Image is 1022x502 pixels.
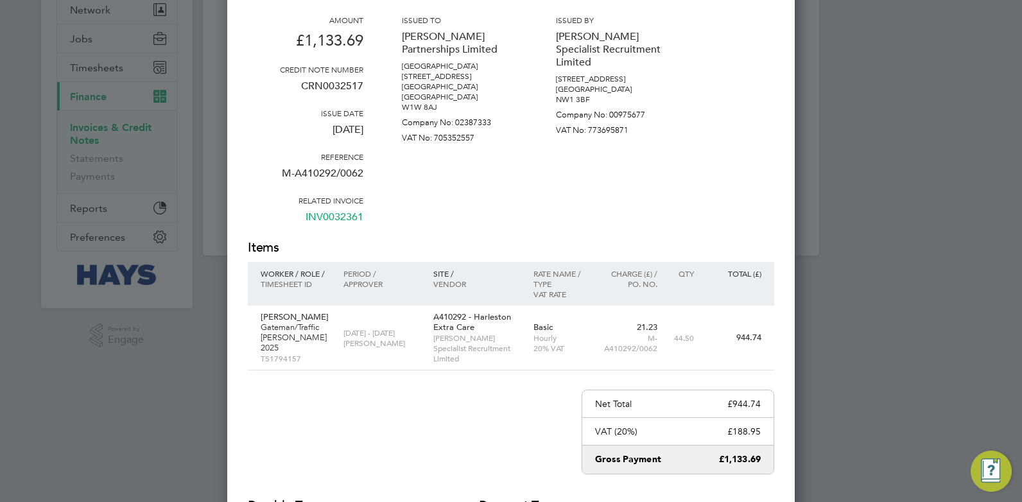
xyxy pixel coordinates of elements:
p: [PERSON_NAME] [261,312,331,322]
h3: Issued to [402,15,517,25]
p: M-A410292/0062 [248,162,363,195]
p: Po. No. [602,279,657,289]
p: [GEOGRAPHIC_DATA] [402,92,517,102]
p: Total (£) [707,268,761,279]
p: Net Total [595,398,632,410]
p: TS1794157 [261,353,331,363]
p: Site / [433,268,521,279]
p: CRN0032517 [248,74,363,108]
h3: Credit note number [248,64,363,74]
p: Gateman/Traffic [PERSON_NAME] 2025 [261,322,331,353]
p: £1,133.69 [248,25,363,64]
p: Charge (£) / [602,268,657,279]
h2: Items [248,239,774,257]
p: [PERSON_NAME] Partnerships Limited [402,25,517,61]
p: Rate name / type [533,268,589,289]
p: Vendor [433,279,521,289]
h3: Issued by [556,15,671,25]
p: VAT No: 705352557 [402,128,517,143]
p: [PERSON_NAME] [343,338,420,348]
h3: Amount [248,15,363,25]
p: M-A410292/0062 [602,333,657,353]
p: QTY [670,268,694,279]
p: Gross Payment [595,453,661,466]
p: £1,133.69 [719,453,761,466]
p: £188.95 [727,426,761,437]
p: A410292 - Harleston Extra Care [433,312,521,333]
p: Approver [343,279,420,289]
p: [PERSON_NAME] Specialist Recruitment Limited [556,25,671,74]
p: 44.50 [670,333,694,343]
p: [GEOGRAPHIC_DATA] [556,84,671,94]
p: [GEOGRAPHIC_DATA] [402,82,517,92]
p: 944.74 [707,333,761,343]
p: [STREET_ADDRESS] [556,74,671,84]
p: Worker / Role / [261,268,331,279]
p: VAT rate [533,289,589,299]
p: Basic [533,322,589,333]
p: 20% VAT [533,343,589,353]
a: INV0032361 [306,205,363,239]
p: £944.74 [727,398,761,410]
button: Engage Resource Center [971,451,1012,492]
p: [PERSON_NAME] Specialist Recruitment Limited [433,333,521,363]
p: Company No: 00975677 [556,105,671,120]
h3: Reference [248,151,363,162]
p: [GEOGRAPHIC_DATA] [402,61,517,71]
h3: Related invoice [248,195,363,205]
p: Timesheet ID [261,279,331,289]
p: Hourly [533,333,589,343]
h3: Issue date [248,108,363,118]
p: 21.23 [602,322,657,333]
p: VAT (20%) [595,426,637,437]
p: NW1 3BF [556,94,671,105]
p: W1W 8AJ [402,102,517,112]
p: Company No: 02387333 [402,112,517,128]
p: [STREET_ADDRESS] [402,71,517,82]
p: Period / [343,268,420,279]
p: [DATE] [248,118,363,151]
p: VAT No: 773695871 [556,120,671,135]
p: [DATE] - [DATE] [343,327,420,338]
